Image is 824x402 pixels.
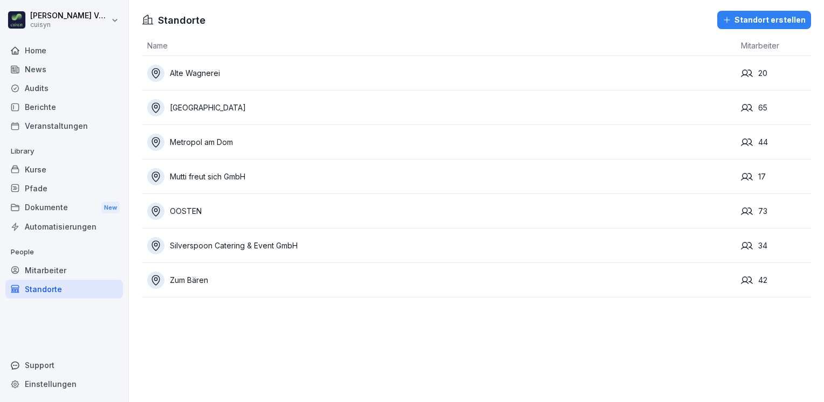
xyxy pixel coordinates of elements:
[741,205,811,217] div: 73
[5,98,123,116] a: Berichte
[741,171,811,183] div: 17
[741,240,811,252] div: 34
[158,13,205,27] h1: Standorte
[723,14,806,26] div: Standort erstellen
[5,375,123,393] a: Einstellungen
[5,160,123,179] a: Kurse
[5,60,123,79] a: News
[5,116,123,135] a: Veranstaltungen
[5,244,123,261] p: People
[741,102,811,114] div: 65
[147,134,736,151] a: Metropol am Dom
[5,198,123,218] a: DokumenteNew
[741,274,811,286] div: 42
[147,99,736,116] a: [GEOGRAPHIC_DATA]
[147,237,736,254] a: Silverspoon Catering & Event GmbH
[5,217,123,236] a: Automatisierungen
[5,143,123,160] p: Library
[5,79,123,98] a: Audits
[5,261,123,280] a: Mitarbeiter
[142,36,736,56] th: Name
[736,36,811,56] th: Mitarbeiter
[5,179,123,198] a: Pfade
[5,356,123,375] div: Support
[147,272,736,289] a: Zum Bären
[717,11,811,29] button: Standort erstellen
[30,21,109,29] p: cuisyn
[5,280,123,299] a: Standorte
[741,136,811,148] div: 44
[30,11,109,20] p: [PERSON_NAME] Völsch
[741,67,811,79] div: 20
[5,198,123,218] div: Dokumente
[147,168,736,185] a: Mutti freut sich GmbH
[101,202,120,214] div: New
[147,203,736,220] a: OOSTEN
[5,41,123,60] a: Home
[147,65,736,82] a: Alte Wagnerei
